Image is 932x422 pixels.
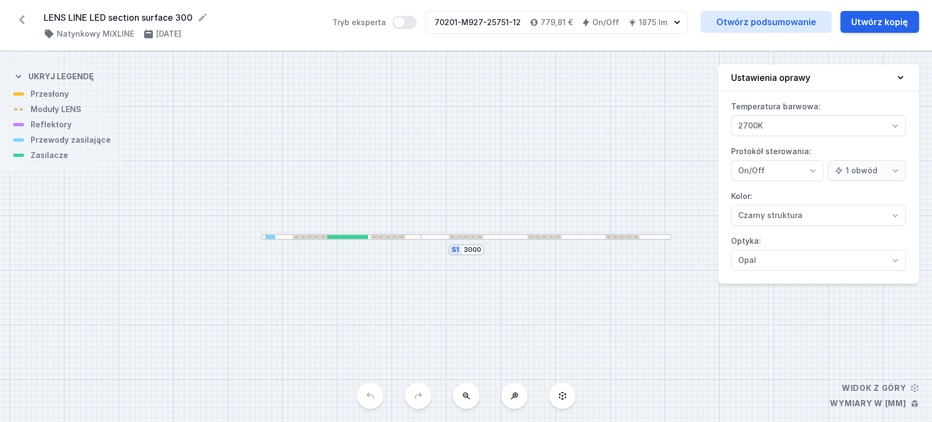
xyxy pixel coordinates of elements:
[28,71,94,82] h4: Ukryj legendę
[639,17,667,28] h4: 1875 lm
[731,143,906,181] label: Protokół sterowania:
[393,16,417,29] button: Tryb eksperta
[701,11,832,33] a: Otwórz podsumowanie
[828,160,906,181] select: Protokół sterowania:
[731,71,810,84] h4: Ustawienia oprawy
[333,16,417,29] label: Tryb eksperta
[592,17,619,28] h4: On/Off
[156,28,181,39] h4: [DATE]
[731,98,906,136] label: Temperatura barwowa:
[731,160,823,181] select: Protokół sterowania:
[731,250,906,271] select: Optyka:
[197,12,208,23] button: Edytuj nazwę projektu
[541,17,573,28] h4: 779,81 €
[840,11,919,33] button: Utwórz kopię
[13,62,94,89] button: Ukryj legendę
[731,232,906,271] label: Optyka:
[435,17,521,28] div: 70201-M927-25751-12
[731,115,906,136] select: Temperatura barwowa:
[464,245,481,254] input: Wymiar [mm]
[731,187,906,226] label: Kolor:
[425,11,687,34] button: 70201-M927-25751-12779,81 €On/Off1875 lm
[731,205,906,226] select: Kolor:
[718,65,919,91] button: Ustawienia oprawy
[57,28,134,39] h4: Natynkowy MIXLINE
[44,11,319,24] form: LENS LINE LED section surface 300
